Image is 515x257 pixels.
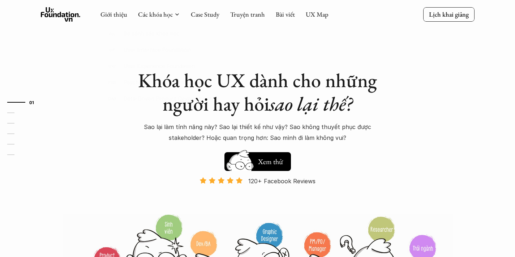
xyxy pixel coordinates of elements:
a: Truyện tranh [230,10,265,18]
p: Lịch khai giảng [429,10,469,18]
a: 01 [7,98,42,107]
a: Lịch khai giảng [423,7,475,21]
h1: Khóa học UX dành cho những người hay hỏi [131,69,384,116]
a: 120+ Facebook Reviews [193,177,322,213]
a: Giới thiệu [100,10,127,18]
a: Các khóa học [138,10,173,18]
p: Sao lại làm tính năng này? Sao lại thiết kế như vậy? Sao không thuyết phục được stakeholder? Hoặc... [131,121,384,144]
a: Xem thử [224,149,291,171]
h5: Xem thử [257,157,284,167]
a: UX Map [306,10,329,18]
a: Bài viết [276,10,295,18]
a: Case Study [191,10,219,18]
p: 120+ Facebook Reviews [248,176,316,187]
strong: 01 [29,100,34,105]
em: sao lại thế? [269,91,352,116]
